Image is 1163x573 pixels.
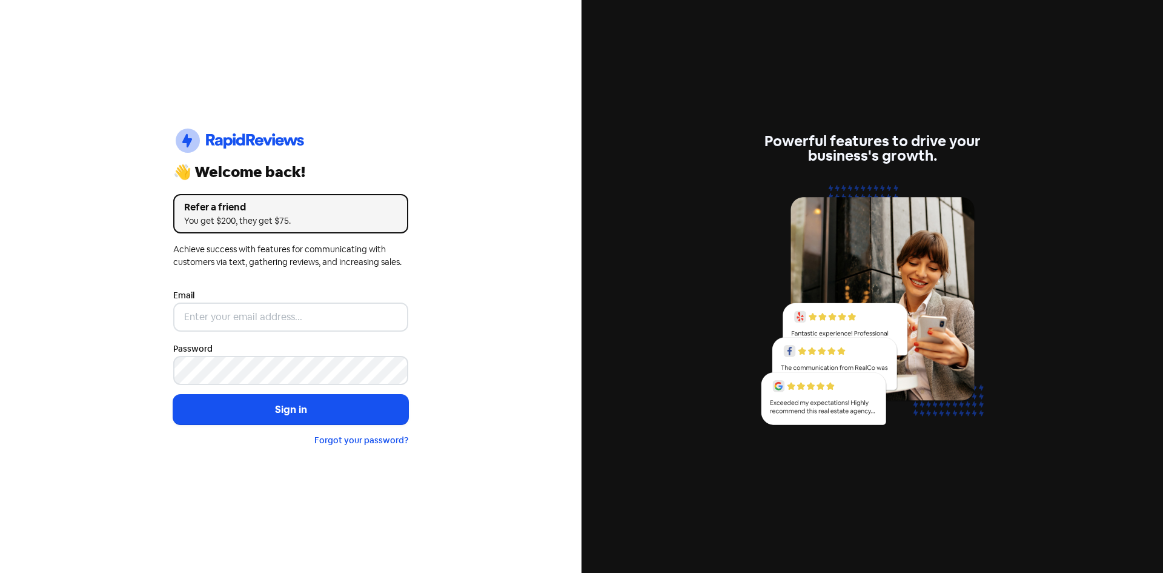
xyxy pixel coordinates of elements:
[173,165,408,179] div: 👋 Welcome back!
[755,178,990,439] img: reviews
[173,289,194,302] label: Email
[184,200,397,215] div: Refer a friend
[314,435,408,446] a: Forgot your password?
[173,243,408,269] div: Achieve success with features for communicating with customers via text, gathering reviews, and i...
[173,343,213,355] label: Password
[755,134,990,163] div: Powerful features to drive your business's growth.
[184,215,397,227] div: You get $200, they get $75.
[173,303,408,332] input: Enter your email address...
[173,395,408,425] button: Sign in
